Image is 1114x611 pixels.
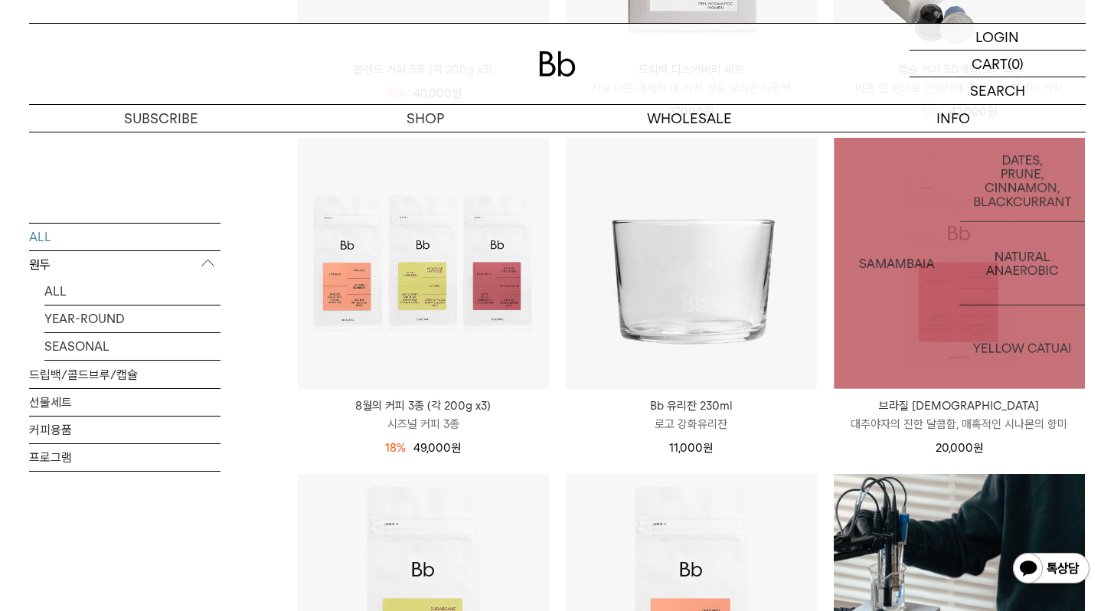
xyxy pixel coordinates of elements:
p: INFO [822,105,1086,132]
p: 브라질 [DEMOGRAPHIC_DATA] [834,397,1085,415]
a: 8월의 커피 3종 (각 200g x3) 시즈널 커피 3종 [298,397,549,433]
p: 8월의 커피 3종 (각 200g x3) [298,397,549,415]
a: Bb 유리잔 230ml 로고 강화유리잔 [566,397,817,433]
a: 선물세트 [29,388,221,415]
p: Bb 유리잔 230ml [566,397,817,415]
img: 8월의 커피 3종 (각 200g x3) [298,138,549,389]
span: 11,000 [669,441,713,455]
p: CART [972,51,1008,77]
p: 원두 [29,250,221,278]
img: 로고 [539,51,576,77]
p: 시즈널 커피 3종 [298,415,549,433]
p: SEARCH [970,77,1025,104]
span: 원 [451,441,461,455]
a: 커피용품 [29,416,221,443]
a: 브라질 사맘바이아 [834,138,1085,389]
p: 대추야자의 진한 달콤함, 매혹적인 시나몬의 향미 [834,415,1085,433]
p: 로고 강화유리잔 [566,415,817,433]
a: LOGIN [910,24,1086,51]
a: SEASONAL [44,332,221,359]
img: 카카오톡 채널 1:1 채팅 버튼 [1011,551,1091,588]
a: ALL [44,277,221,304]
img: 1000000621_add2_092.png [566,138,817,389]
a: 프로그램 [29,443,221,470]
a: YEAR-ROUND [44,305,221,332]
a: ALL [29,223,221,250]
a: SUBSCRIBE [29,105,293,132]
p: LOGIN [975,24,1019,50]
p: WHOLESALE [557,105,822,132]
span: 49,000 [413,441,461,455]
div: 18% [385,439,406,457]
p: (0) [1008,51,1024,77]
a: SHOP [293,105,557,132]
span: 20,000 [936,441,983,455]
a: CART (0) [910,51,1086,77]
a: Bb 유리잔 230ml [566,138,817,389]
a: 드립백/콜드브루/캡슐 [29,361,221,387]
span: 원 [703,441,713,455]
img: 1000000483_add2_035.jpg [834,138,1085,389]
a: 브라질 [DEMOGRAPHIC_DATA] 대추야자의 진한 달콤함, 매혹적인 시나몬의 향미 [834,397,1085,433]
span: 원 [973,441,983,455]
